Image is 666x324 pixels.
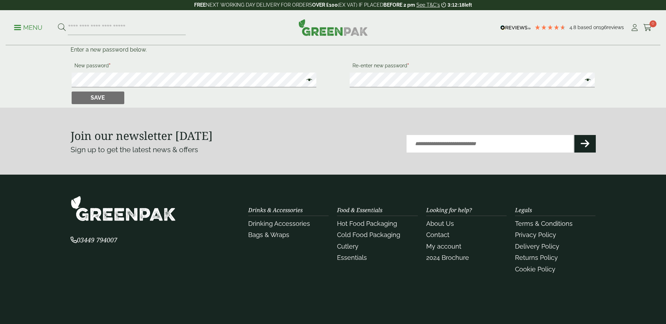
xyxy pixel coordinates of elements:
a: My account [426,243,461,250]
p: Menu [14,23,42,32]
a: Hot Food Packaging [337,220,397,227]
p: Sign up to get the latest news & offers [71,144,307,155]
span: 03449 794007 [71,236,117,244]
a: 03449 794007 [71,237,117,244]
a: Contact [426,231,449,238]
a: Cutlery [337,243,358,250]
a: See T&C's [416,2,440,8]
a: Essentials [337,254,367,261]
a: Bags & Wraps [248,231,289,238]
span: 4.8 [569,25,578,30]
a: Cold Food Packaging [337,231,400,238]
a: Privacy Policy [515,231,556,238]
a: Drinking Accessories [248,220,310,227]
strong: OVER £100 [312,2,338,8]
p: Enter a new password below. [71,46,596,54]
span: Based on [578,25,599,30]
a: Menu [14,23,42,31]
label: Re-enter new password [350,61,594,73]
strong: BEFORE 2 pm [383,2,415,8]
a: Cookie Policy [515,265,555,273]
i: Cart [643,24,652,31]
span: reviews [607,25,624,30]
a: Returns Policy [515,254,558,261]
i: My Account [630,24,639,31]
a: About Us [426,220,454,227]
span: 3:12:18 [448,2,464,8]
a: 2024 Brochure [426,254,469,261]
button: Save [72,92,124,104]
strong: FREE [194,2,206,8]
a: 0 [643,22,652,33]
span: 196 [599,25,607,30]
strong: Join our newsletter [DATE] [71,128,213,143]
a: Terms & Conditions [515,220,573,227]
a: Delivery Policy [515,243,559,250]
img: GreenPak Supplies [298,19,368,36]
img: GreenPak Supplies [71,196,176,221]
span: left [464,2,472,8]
div: 4.79 Stars [534,24,566,31]
img: REVIEWS.io [500,25,531,30]
span: 0 [649,20,657,27]
label: New password [72,61,316,73]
